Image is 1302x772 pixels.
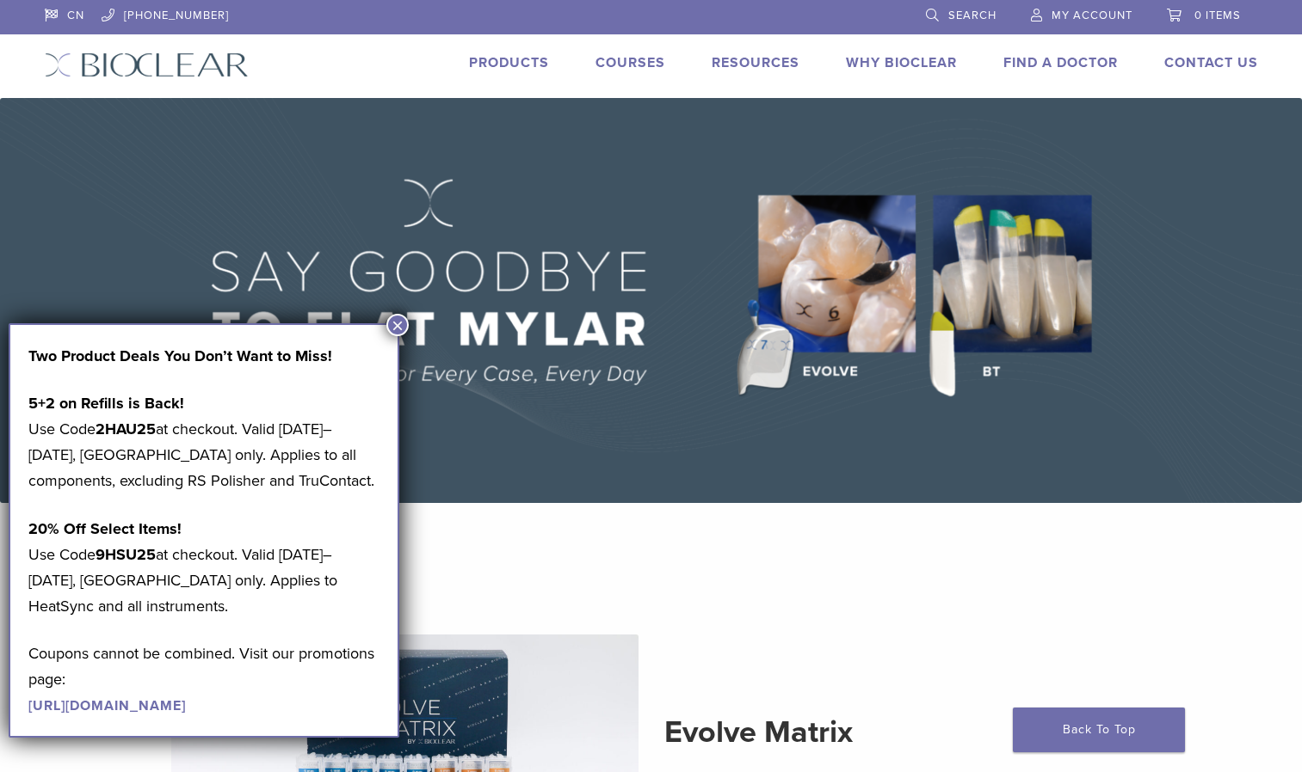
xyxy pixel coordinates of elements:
p: Use Code at checkout. Valid [DATE]–[DATE], [GEOGRAPHIC_DATA] only. Applies to HeatSync and all in... [28,516,379,619]
a: Find A Doctor [1003,54,1118,71]
span: 0 items [1194,9,1241,22]
strong: 9HSU25 [96,545,156,564]
a: Products [469,54,549,71]
strong: 5+2 on Refills is Back! [28,394,184,413]
strong: Two Product Deals You Don’t Want to Miss! [28,346,332,365]
a: Resources [712,54,799,71]
a: Why Bioclear [846,54,957,71]
strong: 2HAU25 [96,420,156,438]
a: Contact Us [1164,54,1258,71]
img: Bioclear [45,52,249,77]
p: Coupons cannot be combined. Visit our promotions page: [28,640,379,718]
a: Courses [595,54,665,71]
span: Search [948,9,997,22]
a: [URL][DOMAIN_NAME] [28,697,186,714]
button: Close [386,314,409,336]
a: Back To Top [1013,708,1185,752]
span: My Account [1052,9,1132,22]
h2: Evolve Matrix [664,712,1132,753]
strong: 20% Off Select Items! [28,519,182,538]
p: Use Code at checkout. Valid [DATE]–[DATE], [GEOGRAPHIC_DATA] only. Applies to all components, exc... [28,390,379,493]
